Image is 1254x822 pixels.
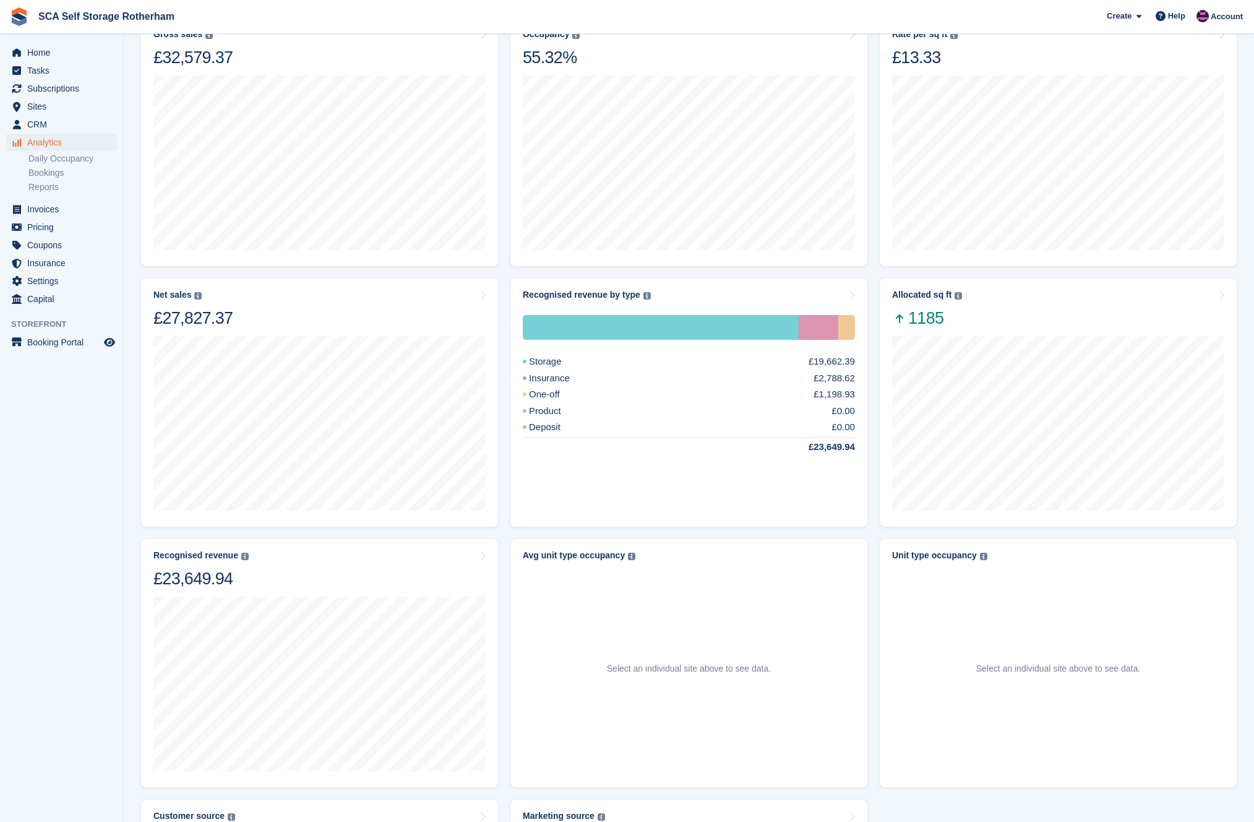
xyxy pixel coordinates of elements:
[1107,10,1132,22] span: Create
[643,292,651,300] img: icon-info-grey-7440780725fd019a000dd9b08b2336e03edf1995a4989e88bcd33f0948082b44.svg
[27,201,101,218] span: Invoices
[6,134,117,151] a: menu
[892,550,977,561] div: Unit type occupancy
[27,44,101,61] span: Home
[809,355,855,369] div: £19,662.39
[892,290,951,300] div: Allocated sq ft
[950,32,958,39] img: icon-info-grey-7440780725fd019a000dd9b08b2336e03edf1995a4989e88bcd33f0948082b44.svg
[628,553,635,560] img: icon-info-grey-7440780725fd019a000dd9b08b2336e03edf1995a4989e88bcd33f0948082b44.svg
[205,32,213,39] img: icon-info-grey-7440780725fd019a000dd9b08b2336e03edf1995a4989e88bcd33f0948082b44.svg
[27,98,101,115] span: Sites
[102,335,117,350] a: Preview store
[153,568,249,589] div: £23,649.94
[6,290,117,308] a: menu
[892,308,962,329] span: 1185
[27,134,101,151] span: Analytics
[1168,10,1185,22] span: Help
[523,404,591,418] div: Product
[27,272,101,290] span: Settings
[28,153,117,165] a: Daily Occupancy
[27,116,101,133] span: CRM
[241,553,249,560] img: icon-info-grey-7440780725fd019a000dd9b08b2336e03edf1995a4989e88bcd33f0948082b44.svg
[814,387,855,402] div: £1,198.93
[980,553,987,560] img: icon-info-grey-7440780725fd019a000dd9b08b2336e03edf1995a4989e88bcd33f0948082b44.svg
[153,29,202,40] div: Gross sales
[10,7,28,26] img: stora-icon-8386f47178a22dfd0bd8f6a31ec36ba5ce8667c1dd55bd0f319d3a0aa187defe.svg
[228,813,235,821] img: icon-info-grey-7440780725fd019a000dd9b08b2336e03edf1995a4989e88bcd33f0948082b44.svg
[523,371,599,386] div: Insurance
[153,290,191,300] div: Net sales
[27,236,101,254] span: Coupons
[779,440,855,454] div: £23,649.94
[27,62,101,79] span: Tasks
[27,218,101,236] span: Pricing
[153,550,238,561] div: Recognised revenue
[607,662,771,675] p: Select an individual site above to see data.
[6,62,117,79] a: menu
[6,334,117,351] a: menu
[6,218,117,236] a: menu
[523,290,640,300] div: Recognised revenue by type
[6,272,117,290] a: menu
[523,315,799,340] div: Storage
[6,80,117,97] a: menu
[27,80,101,97] span: Subscriptions
[1211,11,1243,23] span: Account
[153,811,225,821] div: Customer source
[1196,10,1209,22] img: Dale Chapman
[153,47,233,68] div: £32,579.37
[838,315,855,340] div: One-off
[523,29,569,40] div: Occupancy
[27,290,101,308] span: Capital
[814,371,855,386] div: £2,788.62
[27,334,101,351] span: Booking Portal
[572,32,580,39] img: icon-info-grey-7440780725fd019a000dd9b08b2336e03edf1995a4989e88bcd33f0948082b44.svg
[153,308,233,329] div: £27,827.37
[523,387,590,402] div: One-off
[523,420,590,435] div: Deposit
[831,420,855,435] div: £0.00
[33,6,179,27] a: SCA Self Storage Rotherham
[955,292,962,300] img: icon-info-grey-7440780725fd019a000dd9b08b2336e03edf1995a4989e88bcd33f0948082b44.svg
[799,315,838,340] div: Insurance
[523,550,625,561] div: Avg unit type occupancy
[28,167,117,179] a: Bookings
[831,404,855,418] div: £0.00
[523,355,591,369] div: Storage
[6,201,117,218] a: menu
[6,236,117,254] a: menu
[892,29,947,40] div: Rate per sq ft
[11,318,123,331] span: Storefront
[6,44,117,61] a: menu
[6,98,117,115] a: menu
[194,292,202,300] img: icon-info-grey-7440780725fd019a000dd9b08b2336e03edf1995a4989e88bcd33f0948082b44.svg
[523,47,580,68] div: 55.32%
[523,811,595,821] div: Marketing source
[6,254,117,272] a: menu
[27,254,101,272] span: Insurance
[892,47,958,68] div: £13.33
[598,813,605,821] img: icon-info-grey-7440780725fd019a000dd9b08b2336e03edf1995a4989e88bcd33f0948082b44.svg
[28,181,117,193] a: Reports
[6,116,117,133] a: menu
[976,662,1140,675] p: Select an individual site above to see data.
